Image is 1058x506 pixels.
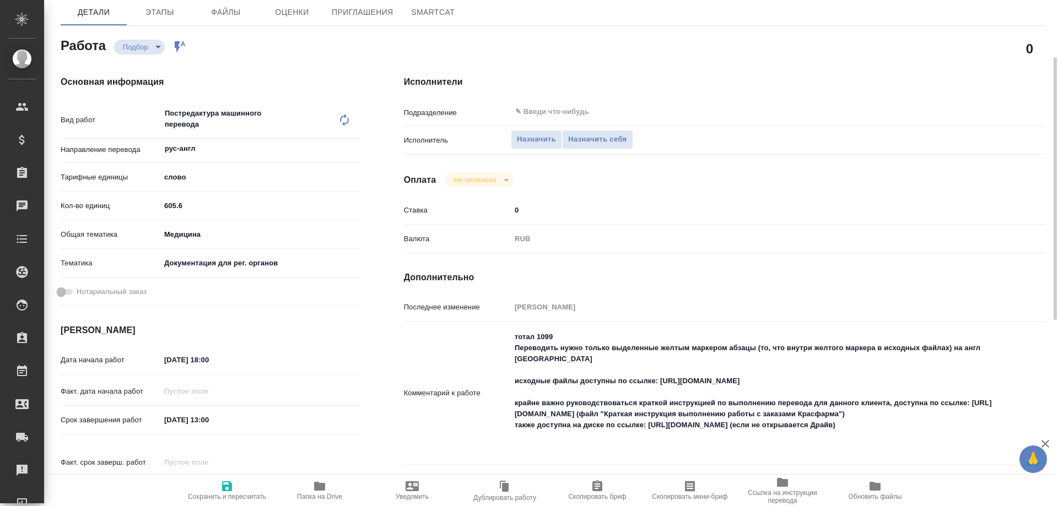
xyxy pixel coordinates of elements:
span: 🙏 [1024,448,1043,471]
h4: Исполнители [404,75,1046,89]
button: Не оплачена [450,175,499,184]
p: Факт. дата начала работ [61,386,160,397]
textarea: /Clients/Красфарма/Orders/S_KSF-399/Translated/S_KSF-399-WK-009 [511,471,992,490]
input: ✎ Введи что-нибудь [160,198,360,214]
button: Подбор [120,42,152,52]
p: Валюта [404,233,511,244]
p: Направление перевода [61,144,160,155]
span: Дублировать работу [473,494,536,502]
h2: Работа [61,35,106,55]
h4: Основная информация [61,75,360,89]
h2: 0 [1026,39,1033,58]
span: Приглашения [332,6,393,19]
p: Ставка [404,205,511,216]
div: Подбор [114,40,165,55]
input: Пустое поле [160,383,257,399]
button: Назначить себя [562,130,633,149]
span: Оценки [266,6,319,19]
button: Ссылка на инструкции перевода [736,475,829,506]
div: Медицина [160,225,360,244]
p: Срок завершения работ [61,415,160,426]
h4: Дополнительно [404,271,1046,284]
p: Вид работ [61,115,160,126]
input: Пустое поле [511,299,992,315]
input: ✎ Введи что-нибудь [160,352,257,368]
button: Папка на Drive [273,475,366,506]
textarea: тотал 1099 Переводить нужно только выделенные желтым маркером абзацы (то, что внутри желтого марк... [511,328,992,456]
p: Тематика [61,258,160,269]
p: Последнее изменение [404,302,511,313]
p: Исполнитель [404,135,511,146]
input: ✎ Введи что-нибудь [514,105,952,118]
p: Факт. срок заверш. работ [61,457,160,468]
span: Этапы [133,6,186,19]
button: Уведомить [366,475,458,506]
input: Пустое поле [160,454,257,470]
button: Open [354,148,356,150]
button: Обновить файлы [829,475,921,506]
p: Дата начала работ [61,355,160,366]
button: 🙏 [1019,445,1047,473]
span: Назначить [517,133,556,146]
h4: Оплата [404,173,436,187]
span: Ссылка на инструкции перевода [743,489,822,504]
button: Скопировать мини-бриф [644,475,736,506]
div: слово [160,168,360,187]
span: Назначить себя [568,133,627,146]
span: SmartCat [407,6,460,19]
div: RUB [511,230,992,248]
span: Файлы [199,6,252,19]
span: Детали [67,6,120,19]
span: Обновить файлы [849,493,902,500]
div: Документация для рег. органов [160,254,360,273]
button: Open [986,111,989,113]
span: Папка на Drive [297,493,342,500]
button: Назначить [511,130,562,149]
p: Подразделение [404,107,511,118]
span: Нотариальный заказ [77,286,147,297]
button: Скопировать бриф [551,475,644,506]
p: Кол-во единиц [61,200,160,211]
button: Сохранить и пересчитать [181,475,273,506]
p: Общая тематика [61,229,160,240]
p: Тарифные единицы [61,172,160,183]
p: Комментарий к работе [404,388,511,399]
div: Подбор [445,172,512,187]
span: Скопировать мини-бриф [652,493,727,500]
span: Сохранить и пересчитать [188,493,266,500]
span: Скопировать бриф [568,493,626,500]
span: Уведомить [396,493,429,500]
button: Дублировать работу [458,475,551,506]
h4: [PERSON_NAME] [61,324,360,337]
input: ✎ Введи что-нибудь [511,202,992,218]
input: ✎ Введи что-нибудь [160,412,257,428]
